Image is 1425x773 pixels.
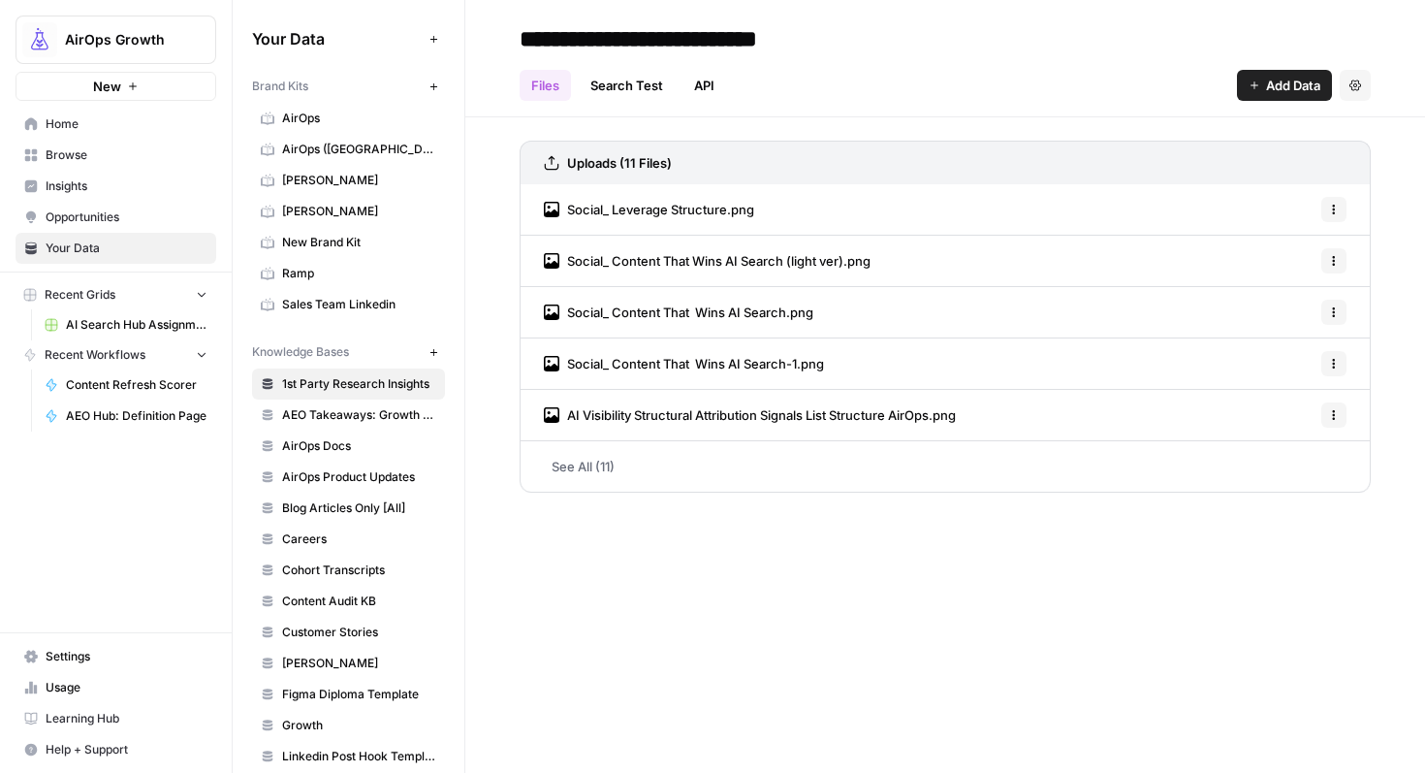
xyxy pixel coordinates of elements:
span: AirOps ([GEOGRAPHIC_DATA]) [282,141,436,158]
span: Your Data [46,240,207,257]
span: Usage [46,679,207,696]
a: Content Audit KB [252,586,445,617]
a: Customer Stories [252,617,445,648]
span: Social_ Content That Wins AI Search.png [567,303,813,322]
span: Opportunities [46,209,207,226]
button: Recent Grids [16,280,216,309]
span: New Brand Kit [282,234,436,251]
button: Recent Workflows [16,340,216,370]
a: [PERSON_NAME] [252,196,445,227]
span: Learning Hub [46,710,207,727]
span: Blog Articles Only [All] [282,499,436,517]
span: Help + Support [46,741,207,758]
a: New Brand Kit [252,227,445,258]
span: AI Search Hub Assignment [66,316,207,334]
span: AEO Takeaways: Growth Leader Series [282,406,436,424]
span: AirOps Docs [282,437,436,455]
a: Browse [16,140,216,171]
span: [PERSON_NAME] [282,203,436,220]
a: Social_ Content That Wins AI Search-1.png [544,338,824,389]
a: Usage [16,672,216,703]
span: Content Audit KB [282,593,436,610]
a: Search Test [579,70,675,101]
a: Learning Hub [16,703,216,734]
a: AEO Takeaways: Growth Leader Series [252,400,445,431]
span: Sales Team Linkedin [282,296,436,313]
span: Figma Diploma Template [282,686,436,703]
span: AEO Hub: Definition Page [66,407,207,425]
span: AirOps [282,110,436,127]
a: Social_ Leverage Structure.png [544,184,754,235]
a: Opportunities [16,202,216,233]
a: Sales Team Linkedin [252,289,445,320]
span: Social_ Content That Wins AI Search-1.png [567,354,824,373]
span: AI Visibility Structural Attribution Signals List Structure AirOps.png [567,405,956,425]
a: Linkedin Post Hook Templates [252,741,445,772]
a: Files [520,70,571,101]
a: AirOps Product Updates [252,462,445,493]
span: Cohort Transcripts [282,562,436,579]
button: Add Data [1237,70,1332,101]
a: Growth [252,710,445,741]
a: Your Data [16,233,216,264]
span: Careers [282,531,436,548]
a: Ramp [252,258,445,289]
a: See All (11) [520,441,1371,492]
span: Add Data [1266,76,1320,95]
a: Content Refresh Scorer [36,370,216,401]
a: 1st Party Research Insights [252,369,445,400]
span: Home [46,115,207,133]
a: Insights [16,171,216,202]
span: Recent Grids [45,286,115,304]
span: [PERSON_NAME] [282,655,436,672]
a: AirOps [252,103,445,134]
a: AI Search Hub Assignment [36,309,216,340]
span: Growth [282,717,436,734]
span: 1st Party Research Insights [282,375,436,393]
span: Linkedin Post Hook Templates [282,748,436,765]
span: Insights [46,177,207,195]
a: Blog Articles Only [All] [252,493,445,524]
span: New [93,77,121,96]
a: [PERSON_NAME] [252,165,445,196]
span: Social_ Content That Wins AI Search (light ver).png [567,251,871,271]
a: Cohort Transcripts [252,555,445,586]
span: Content Refresh Scorer [66,376,207,394]
span: [PERSON_NAME] [282,172,436,189]
span: Recent Workflows [45,346,145,364]
a: API [682,70,726,101]
a: Settings [16,641,216,672]
a: Home [16,109,216,140]
span: Social_ Leverage Structure.png [567,200,754,219]
a: AEO Hub: Definition Page [36,401,216,432]
a: AirOps Docs [252,431,445,462]
span: Brand Kits [252,78,308,95]
span: Settings [46,648,207,665]
a: Social_ Content That Wins AI Search.png [544,287,813,338]
a: Careers [252,524,445,555]
a: AI Visibility Structural Attribution Signals List Structure AirOps.png [544,390,956,440]
button: Workspace: AirOps Growth [16,16,216,64]
span: Browse [46,146,207,164]
a: [PERSON_NAME] [252,648,445,679]
a: Figma Diploma Template [252,679,445,710]
span: AirOps Growth [65,30,182,49]
span: Ramp [282,265,436,282]
button: New [16,72,216,101]
img: AirOps Growth Logo [22,22,57,57]
a: Social_ Content That Wins AI Search (light ver).png [544,236,871,286]
span: Your Data [252,27,422,50]
span: AirOps Product Updates [282,468,436,486]
span: Knowledge Bases [252,343,349,361]
span: Customer Stories [282,624,436,641]
button: Help + Support [16,734,216,765]
a: AirOps ([GEOGRAPHIC_DATA]) [252,134,445,165]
